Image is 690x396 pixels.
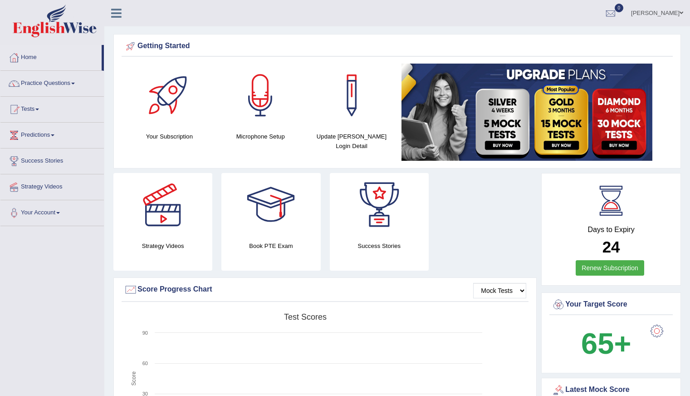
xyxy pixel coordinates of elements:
a: Home [0,45,102,68]
h4: Your Subscription [128,132,210,141]
tspan: Score [131,371,137,386]
h4: Strategy Videos [113,241,212,251]
div: Score Progress Chart [124,283,526,297]
span: 0 [615,4,624,12]
h4: Book PTE Exam [221,241,320,251]
h4: Success Stories [330,241,429,251]
h4: Microphone Setup [220,132,302,141]
img: small5.jpg [401,64,652,161]
b: 65+ [581,327,631,360]
a: Practice Questions [0,71,104,94]
a: Renew Subscription [576,260,644,276]
text: 60 [142,361,148,366]
a: Strategy Videos [0,174,104,197]
a: Success Stories [0,148,104,171]
b: 24 [602,238,620,256]
a: Tests [0,97,104,119]
text: 90 [142,330,148,336]
h4: Days to Expiry [552,226,670,234]
a: Predictions [0,123,104,145]
div: Your Target Score [552,298,670,312]
div: Getting Started [124,40,670,53]
h4: Update [PERSON_NAME] Login Detail [311,132,393,151]
a: Your Account [0,200,104,223]
tspan: Test scores [284,312,327,322]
